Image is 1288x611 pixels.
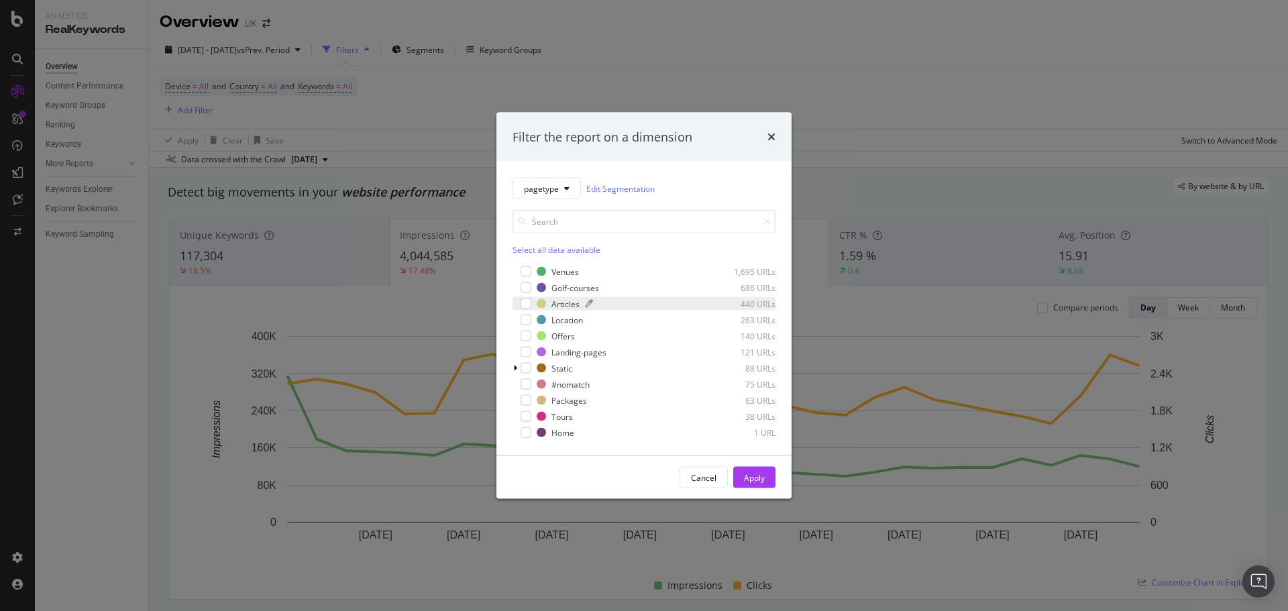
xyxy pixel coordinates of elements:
div: 88 URLs [710,362,775,374]
div: Open Intercom Messenger [1242,565,1275,598]
div: Static [551,362,572,374]
div: Venues [551,266,579,277]
div: 1,695 URLs [710,266,775,277]
div: Offers [551,330,575,341]
div: 75 URLs [710,378,775,390]
div: 140 URLs [710,330,775,341]
div: Apply [744,471,765,483]
div: Packages [551,394,587,406]
input: Search [513,210,775,233]
div: Landing-pages [551,346,606,357]
a: Edit Segmentation [586,181,655,195]
div: Select all data available [513,244,775,256]
div: #nomatch [551,378,590,390]
div: Home [551,427,574,438]
div: Tours [551,410,573,422]
div: Filter the report on a dimension [513,128,692,146]
button: pagetype [513,178,581,199]
div: Articles [551,298,580,309]
div: 63 URLs [710,394,775,406]
div: 1 URL [710,427,775,438]
div: times [767,128,775,146]
div: Golf-courses [551,282,599,293]
div: 440 URLs [710,298,775,309]
div: 263 URLs [710,314,775,325]
div: modal [496,112,792,499]
div: Location [551,314,583,325]
button: Apply [733,467,775,488]
div: Cancel [691,471,716,483]
div: 686 URLs [710,282,775,293]
div: 121 URLs [710,346,775,357]
button: Cancel [680,467,728,488]
span: pagetype [524,182,559,194]
div: 38 URLs [710,410,775,422]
